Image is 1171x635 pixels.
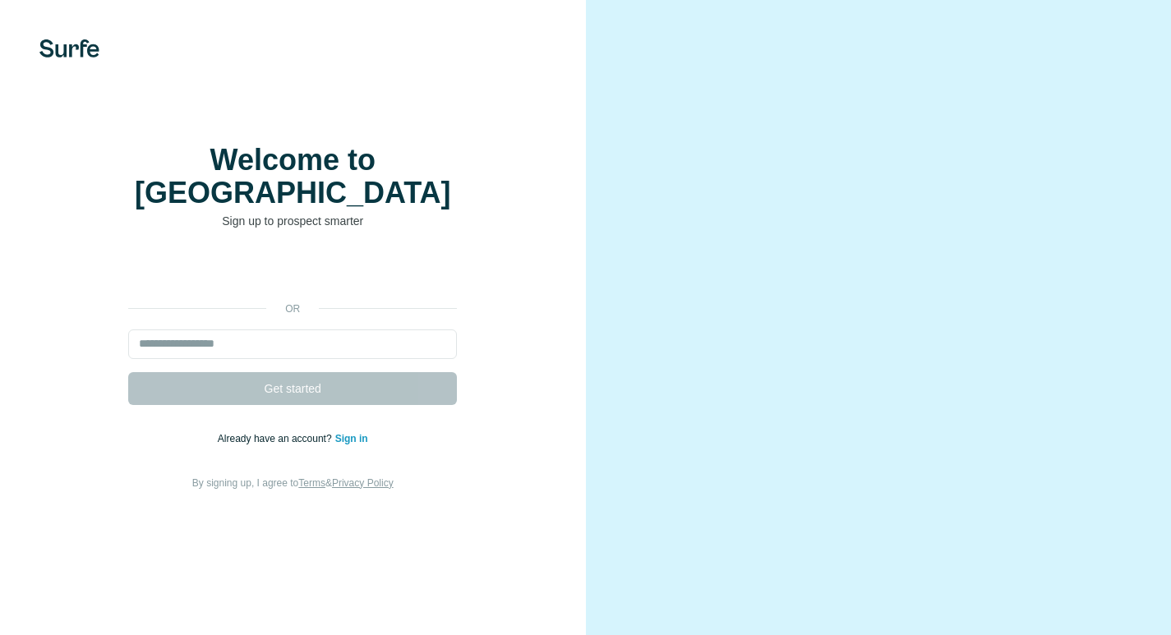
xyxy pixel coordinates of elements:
a: Privacy Policy [332,477,394,489]
span: Already have an account? [218,433,335,444]
span: By signing up, I agree to & [192,477,394,489]
a: Sign in [335,433,368,444]
a: Terms [298,477,325,489]
p: or [266,301,319,316]
img: Surfe's logo [39,39,99,58]
iframe: Sign in with Google Button [120,254,465,290]
p: Sign up to prospect smarter [128,213,457,229]
h1: Welcome to [GEOGRAPHIC_DATA] [128,144,457,209]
